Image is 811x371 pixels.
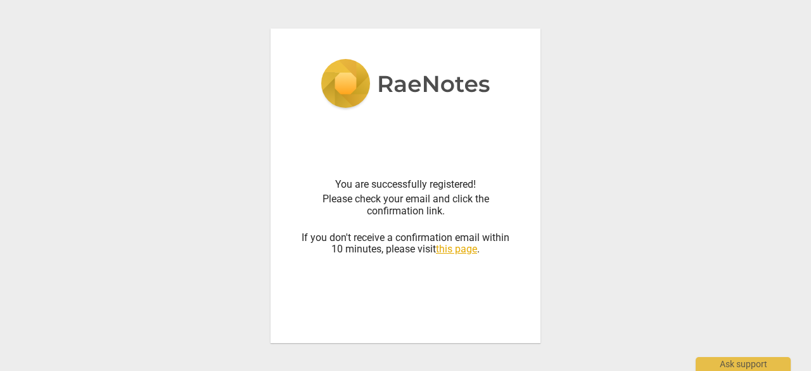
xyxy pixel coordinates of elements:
img: 5ac2273c67554f335776073100b6d88f.svg [321,59,490,111]
a: this page [436,243,477,255]
div: Ask support [696,357,791,371]
div: Please check your email and click the confirmation link. [301,193,510,217]
div: You are successfully registered! [301,179,510,190]
div: If you don't receive a confirmation email within 10 minutes, please visit . [301,220,510,255]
